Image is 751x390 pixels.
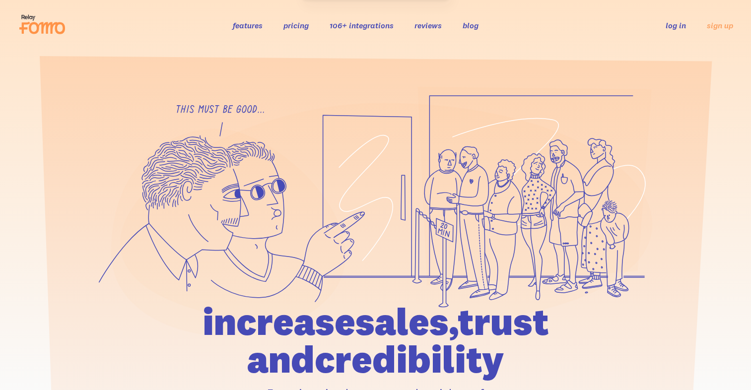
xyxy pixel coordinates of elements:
a: reviews [414,20,442,30]
h1: increase sales, trust and credibility [146,303,606,378]
a: blog [463,20,478,30]
a: sign up [707,20,733,31]
a: log in [666,20,686,30]
a: features [233,20,263,30]
a: 106+ integrations [330,20,394,30]
a: pricing [283,20,309,30]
